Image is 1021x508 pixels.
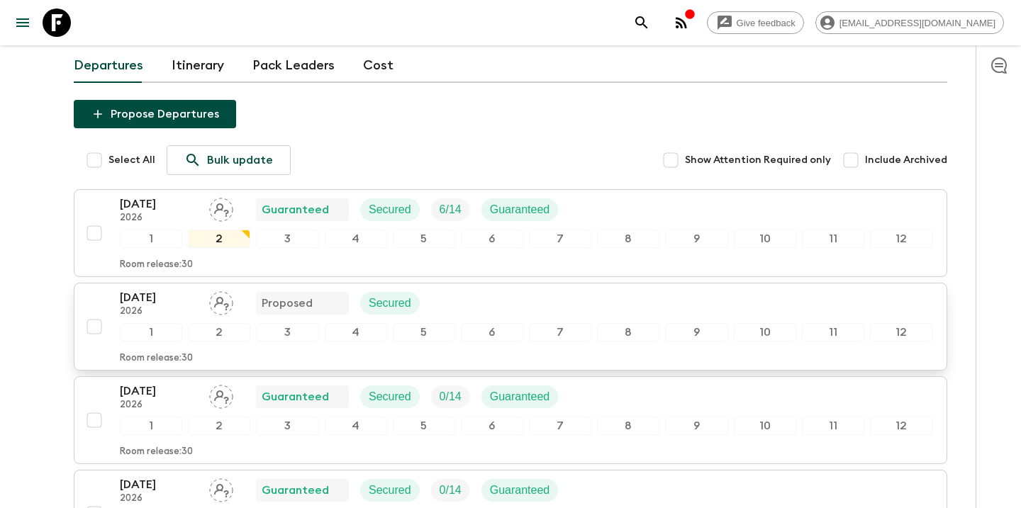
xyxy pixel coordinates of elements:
a: Bulk update [167,145,291,175]
button: menu [9,9,37,37]
button: search adventures [627,9,656,37]
div: 9 [665,417,727,435]
div: 3 [256,230,318,248]
p: [DATE] [120,383,198,400]
p: 0 / 14 [440,482,462,499]
div: Secured [360,198,420,221]
div: 10 [734,323,796,342]
div: 9 [665,323,727,342]
div: 10 [734,417,796,435]
p: Guaranteed [490,482,550,499]
div: 6 [461,417,523,435]
div: 4 [325,323,387,342]
p: 2026 [120,306,198,317]
span: Include Archived [865,153,947,167]
span: Select All [108,153,155,167]
a: Itinerary [172,49,224,83]
a: Cost [363,49,394,83]
button: Propose Departures [74,100,236,128]
div: 12 [870,230,932,248]
p: Guaranteed [490,388,550,405]
button: [DATE]2026Assign pack leaderProposedSecured123456789101112Room release:30 [74,283,947,371]
p: Room release: 30 [120,353,193,364]
p: Room release: 30 [120,259,193,271]
div: 8 [597,230,659,248]
div: 3 [256,323,318,342]
p: Room release: 30 [120,446,193,458]
span: Show Attention Required only [685,153,831,167]
div: Secured [360,292,420,315]
p: Secured [369,482,411,499]
div: [EMAIL_ADDRESS][DOMAIN_NAME] [815,11,1004,34]
div: 6 [461,323,523,342]
div: 8 [597,323,659,342]
p: 2026 [120,493,198,504]
p: Guaranteed [262,388,329,405]
div: 6 [461,230,523,248]
div: Trip Fill [431,198,470,221]
p: Secured [369,295,411,312]
div: 4 [325,417,387,435]
div: Secured [360,479,420,502]
div: 12 [870,417,932,435]
p: [DATE] [120,289,198,306]
p: Secured [369,388,411,405]
p: [DATE] [120,196,198,213]
div: Trip Fill [431,385,470,408]
a: Give feedback [707,11,804,34]
div: 2 [188,323,250,342]
div: 1 [120,417,182,435]
span: Assign pack leader [209,295,233,307]
div: Trip Fill [431,479,470,502]
div: 2 [188,230,250,248]
span: Assign pack leader [209,202,233,213]
div: 1 [120,230,182,248]
p: 0 / 14 [440,388,462,405]
div: 5 [393,230,455,248]
div: 7 [529,230,591,248]
div: 2 [188,417,250,435]
p: 6 / 14 [440,201,462,218]
span: Assign pack leader [209,389,233,400]
div: 12 [870,323,932,342]
div: 5 [393,323,455,342]
p: Guaranteed [262,201,329,218]
p: [DATE] [120,476,198,493]
p: 2026 [120,213,198,224]
div: 7 [529,323,591,342]
div: 9 [665,230,727,248]
a: Departures [74,49,143,83]
div: 10 [734,230,796,248]
div: 8 [597,417,659,435]
div: Secured [360,385,420,408]
div: 5 [393,417,455,435]
div: 1 [120,323,182,342]
div: 4 [325,230,387,248]
div: 7 [529,417,591,435]
div: 11 [802,323,864,342]
a: Pack Leaders [252,49,335,83]
button: [DATE]2026Assign pack leaderGuaranteedSecuredTrip FillGuaranteed123456789101112Room release:30 [74,189,947,277]
p: Bulk update [207,152,273,169]
div: 11 [802,417,864,435]
button: [DATE]2026Assign pack leaderGuaranteedSecuredTrip FillGuaranteed123456789101112Room release:30 [74,376,947,464]
p: 2026 [120,400,198,411]
p: Proposed [262,295,313,312]
p: Secured [369,201,411,218]
span: Give feedback [729,18,803,28]
p: Guaranteed [490,201,550,218]
span: Assign pack leader [209,482,233,494]
div: 11 [802,230,864,248]
span: [EMAIL_ADDRESS][DOMAIN_NAME] [832,18,1003,28]
div: 3 [256,417,318,435]
p: Guaranteed [262,482,329,499]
